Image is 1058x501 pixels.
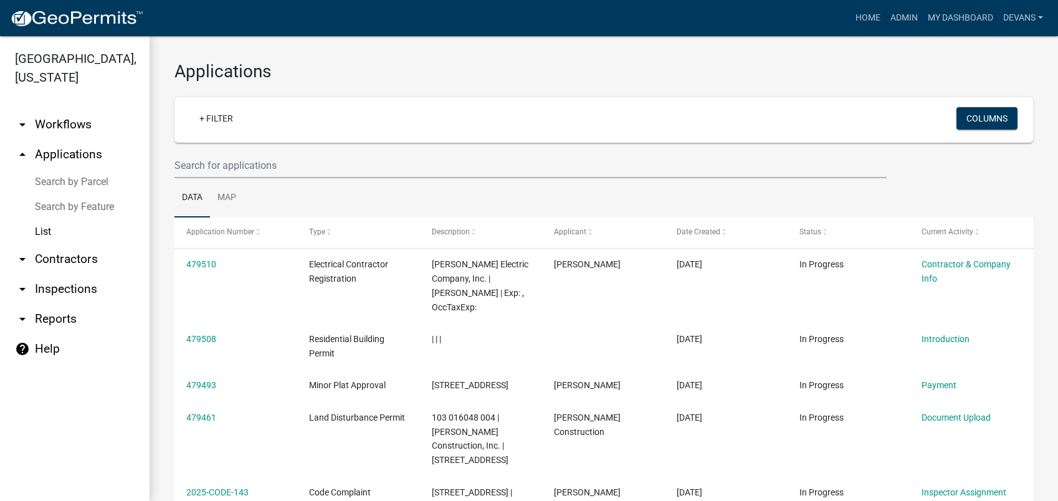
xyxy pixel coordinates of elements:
input: Search for applications [174,153,887,178]
span: Type [309,227,325,236]
i: arrow_drop_down [15,252,30,267]
a: 2025-CODE-143 [186,487,249,497]
datatable-header-cell: Description [419,217,542,247]
a: devans [998,6,1048,30]
a: Admin [885,6,923,30]
a: 479508 [186,334,216,344]
span: | | | [432,334,441,344]
span: Lemaster Electric Company, Inc. | Dennis Lemaster | Exp: , OccTaxExp: [432,259,528,312]
a: Map [210,178,244,218]
span: 120 CHAPEL SPRINGS DR [432,380,508,390]
span: Date Created [677,227,720,236]
a: Document Upload [922,413,991,422]
a: + Filter [189,107,243,130]
span: Code Complaint [309,487,371,497]
span: 103 016048 004 | Dutton Construction, Inc. | 107 ECHO LN [432,413,508,465]
a: Data [174,178,210,218]
datatable-header-cell: Type [297,217,420,247]
i: arrow_drop_down [15,282,30,297]
datatable-header-cell: Application Number [174,217,297,247]
span: Electrical Contractor Registration [309,259,388,284]
span: 09/16/2025 [677,413,702,422]
span: In Progress [799,334,844,344]
span: Status [799,227,821,236]
i: arrow_drop_down [15,117,30,132]
datatable-header-cell: Applicant [542,217,665,247]
a: Payment [922,380,956,390]
datatable-header-cell: Current Activity [910,217,1032,247]
a: Inspector Assignment [922,487,1006,497]
span: Residential Building Permit [309,334,384,358]
span: Land Disturbance Permit [309,413,405,422]
a: Contractor & Company Info [922,259,1011,284]
h3: Applications [174,61,1033,82]
span: Dennis Lemaster [554,259,621,269]
span: Description [432,227,470,236]
a: 479461 [186,413,216,422]
span: 09/16/2025 [677,380,702,390]
a: Home [851,6,885,30]
span: In Progress [799,259,844,269]
span: In Progress [799,413,844,422]
span: Application Number [186,227,254,236]
a: Introduction [922,334,970,344]
i: help [15,341,30,356]
a: 479510 [186,259,216,269]
span: Kayle Cowherd [554,380,621,390]
i: arrow_drop_up [15,147,30,162]
span: 09/16/2025 [677,334,702,344]
span: In Progress [799,380,844,390]
datatable-header-cell: Date Created [665,217,788,247]
span: Applicant [554,227,586,236]
span: Minor Plat Approval [309,380,386,390]
span: 09/16/2025 [677,259,702,269]
a: My Dashboard [923,6,998,30]
a: 479493 [186,380,216,390]
button: Columns [956,107,1017,130]
span: Stephanie Morris [554,487,621,497]
span: Dutton Construction [554,413,621,437]
i: arrow_drop_down [15,312,30,327]
span: 09/16/2025 [677,487,702,497]
span: In Progress [799,487,844,497]
span: Current Activity [922,227,973,236]
datatable-header-cell: Status [788,217,910,247]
